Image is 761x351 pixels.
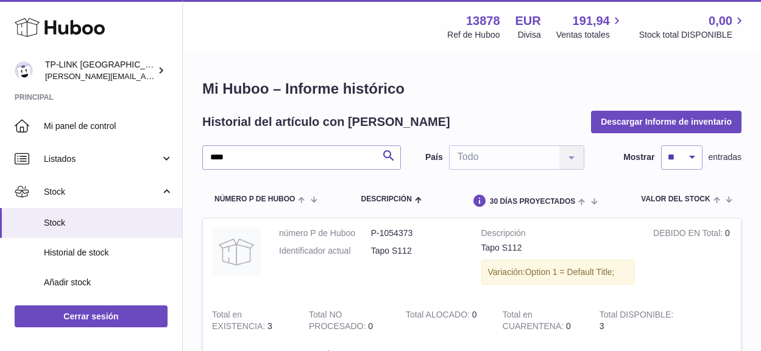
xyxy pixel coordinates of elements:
[515,13,541,29] strong: EUR
[591,111,742,133] button: Descargar Informe de inventario
[566,321,571,331] span: 0
[361,195,411,203] span: Descripción
[447,29,500,41] div: Ref de Huboo
[481,260,635,285] div: Variación:
[44,277,173,288] span: Añadir stock
[279,228,371,239] dt: número P de Huboo
[406,310,472,322] strong: Total ALOCADO
[397,300,494,341] td: 0
[15,305,168,327] a: Cerrar sesión
[600,310,673,322] strong: Total DISPONIBLE
[709,151,742,163] span: entradas
[309,310,368,334] strong: Total NO PROCESADO
[644,218,741,300] td: 0
[481,242,635,254] div: Tapo S112
[490,198,575,206] span: 30 DÍAS PROYECTADOS
[371,245,463,257] dd: Tapo S112
[202,79,742,99] h1: Mi Huboo – Informe histórico
[518,29,541,41] div: Divisa
[45,71,244,81] span: [PERSON_NAME][EMAIL_ADDRESS][DOMAIN_NAME]
[653,228,725,241] strong: DEBIDO EN Total
[44,217,173,229] span: Stock
[203,300,300,341] td: 3
[202,114,450,130] h2: Historial del artículo con [PERSON_NAME]
[279,245,371,257] dt: Identificador actual
[44,153,160,165] span: Listados
[44,247,173,259] span: Historial de stock
[639,29,746,41] span: Stock total DISPONIBLE
[573,13,610,29] span: 191,94
[641,195,710,203] span: Valor del stock
[212,310,267,334] strong: Total en EXISTENCIA
[556,29,624,41] span: Ventas totales
[709,13,732,29] span: 0,00
[425,151,443,163] label: País
[623,151,654,163] label: Mostrar
[15,61,33,80] img: celia.yan@tp-link.com
[371,228,463,239] dd: P-1054373
[214,195,295,203] span: número P de Huboo
[639,13,746,41] a: 0,00 Stock total DISPONIBLE
[556,13,624,41] a: 191,94 Ventas totales
[525,267,615,277] span: Option 1 = Default Title;
[300,300,397,341] td: 0
[503,310,566,334] strong: Total en CUARENTENA
[466,13,500,29] strong: 13878
[45,59,155,82] div: TP-LINK [GEOGRAPHIC_DATA], SOCIEDAD LIMITADA
[44,120,173,132] span: Mi panel de control
[44,186,160,198] span: Stock
[212,228,261,276] img: product image
[481,228,635,242] strong: Descripción
[590,300,687,341] td: 3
